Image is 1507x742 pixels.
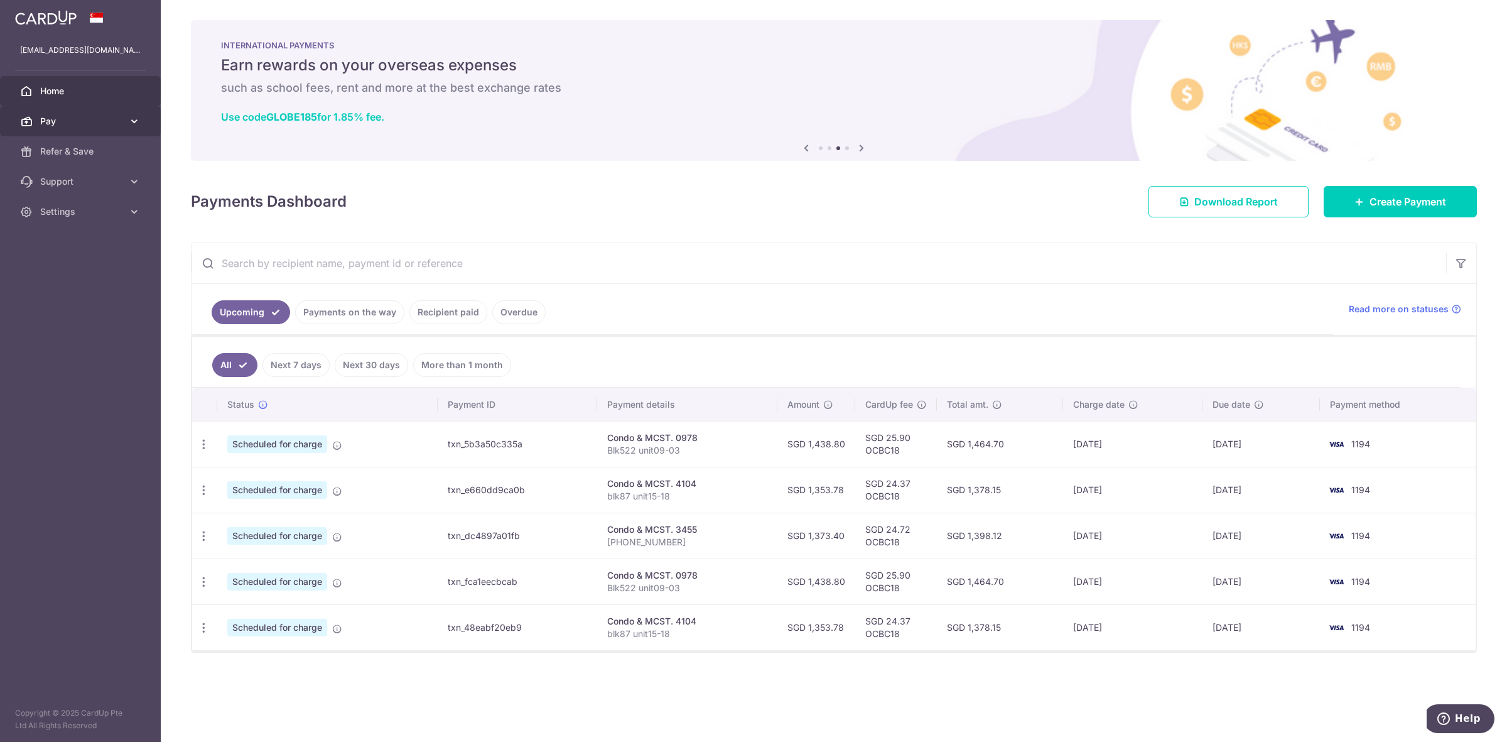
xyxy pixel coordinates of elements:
span: Charge date [1073,398,1125,411]
td: txn_fca1eecbcab [438,559,597,604]
td: [DATE] [1063,421,1202,467]
td: txn_48eabf20eb9 [438,604,597,650]
td: SGD 1,464.70 [937,559,1063,604]
td: SGD 24.72 OCBC18 [855,513,937,559]
span: 1194 [1351,622,1370,633]
p: [PHONE_NUMBER] [607,536,768,548]
img: Bank Card [1324,528,1349,543]
span: Scheduled for charge [227,481,327,499]
span: Create Payment [1369,194,1446,209]
span: Settings [40,205,123,218]
a: Download Report [1148,186,1309,217]
img: Bank Card [1324,574,1349,589]
a: More than 1 month [413,353,511,377]
th: Payment ID [438,388,597,421]
a: Upcoming [212,300,290,324]
span: Refer & Save [40,145,123,158]
td: [DATE] [1202,467,1319,513]
td: [DATE] [1202,421,1319,467]
span: Home [40,85,123,97]
p: Blk522 unit09-03 [607,582,768,594]
td: [DATE] [1063,467,1202,513]
span: Read more on statuses [1349,303,1449,315]
input: Search by recipient name, payment id or reference [192,243,1446,283]
p: blk87 unit15-18 [607,490,768,503]
td: SGD 25.90 OCBC18 [855,559,937,604]
td: SGD 1,353.78 [777,604,855,650]
h5: Earn rewards on your overseas expenses [221,55,1447,75]
td: [DATE] [1063,513,1202,559]
div: Condo & MCST. 4104 [607,477,768,490]
a: Overdue [492,300,546,324]
td: SGD 1,438.80 [777,559,855,604]
p: blk87 unit15-18 [607,628,768,640]
a: Read more on statuses [1349,303,1461,315]
img: Bank Card [1324,437,1349,452]
td: txn_dc4897a01fb [438,513,597,559]
td: SGD 25.90 OCBC18 [855,421,937,467]
td: [DATE] [1202,559,1319,604]
img: CardUp [15,10,77,25]
td: SGD 24.37 OCBC18 [855,467,937,513]
td: SGD 1,353.78 [777,467,855,513]
iframe: Opens a widget where you can find more information [1427,704,1494,736]
div: Condo & MCST. 4104 [607,615,768,628]
span: 1194 [1351,530,1370,541]
p: Blk522 unit09-03 [607,444,768,457]
td: SGD 1,438.80 [777,421,855,467]
td: SGD 24.37 OCBC18 [855,604,937,650]
td: txn_5b3a50c335a [438,421,597,467]
p: [EMAIL_ADDRESS][DOMAIN_NAME] [20,44,141,57]
td: SGD 1,464.70 [937,421,1063,467]
span: Download Report [1194,194,1278,209]
span: 1194 [1351,576,1370,587]
span: Scheduled for charge [227,573,327,591]
a: All [212,353,257,377]
span: CardUp fee [865,398,913,411]
span: Scheduled for charge [227,527,327,545]
a: Create Payment [1324,186,1477,217]
a: Next 30 days [335,353,408,377]
th: Payment details [597,388,778,421]
td: [DATE] [1063,604,1202,650]
img: Bank Card [1324,483,1349,498]
span: 1194 [1351,484,1370,495]
th: Payment method [1320,388,1476,421]
b: GLOBE185 [266,111,317,123]
span: Status [227,398,254,411]
div: Condo & MCST. 0978 [607,569,768,582]
span: Due date [1213,398,1250,411]
a: Recipient paid [409,300,487,324]
h6: such as school fees, rent and more at the best exchange rates [221,80,1447,95]
td: [DATE] [1063,559,1202,604]
td: txn_e660dd9ca0b [438,467,597,513]
span: 1194 [1351,439,1370,449]
td: [DATE] [1202,513,1319,559]
td: SGD 1,373.40 [777,513,855,559]
img: Bank Card [1324,620,1349,635]
td: SGD 1,378.15 [937,604,1063,650]
div: Condo & MCST. 0978 [607,432,768,444]
span: Total amt. [947,398,988,411]
span: Scheduled for charge [227,435,327,453]
a: Payments on the way [295,300,404,324]
a: Next 7 days [262,353,330,377]
p: INTERNATIONAL PAYMENTS [221,40,1447,50]
span: Pay [40,115,123,128]
div: Condo & MCST. 3455 [607,523,768,536]
h4: Payments Dashboard [191,190,347,213]
span: Scheduled for charge [227,619,327,636]
td: SGD 1,378.15 [937,467,1063,513]
td: SGD 1,398.12 [937,513,1063,559]
span: Amount [787,398,819,411]
a: Use codeGLOBE185for 1.85% fee. [221,111,384,123]
td: [DATE] [1202,604,1319,650]
img: International Payment Banner [191,20,1477,161]
span: Support [40,175,123,188]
